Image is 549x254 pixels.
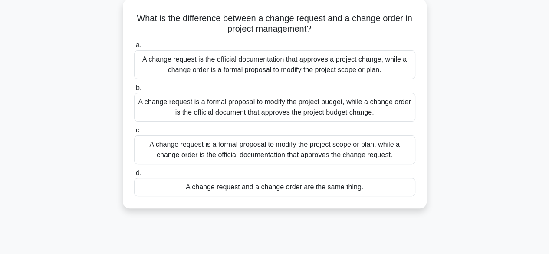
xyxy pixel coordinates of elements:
span: c. [136,126,141,134]
span: a. [136,41,141,49]
span: d. [136,169,141,176]
div: A change request is a formal proposal to modify the project budget, while a change order is the o... [134,93,415,122]
div: A change request and a change order are the same thing. [134,178,415,196]
span: b. [136,84,141,91]
h5: What is the difference between a change request and a change order in project management? [133,13,416,35]
div: A change request is the official documentation that approves a project change, while a change ord... [134,50,415,79]
div: A change request is a formal proposal to modify the project scope or plan, while a change order i... [134,135,415,164]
